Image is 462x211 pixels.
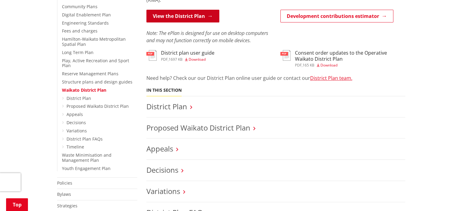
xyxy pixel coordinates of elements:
[146,186,180,196] a: Variations
[67,144,84,150] a: Timeline
[146,101,187,111] a: District Plan
[62,71,118,77] a: Reserve Management Plans
[280,50,405,67] a: Consent order updates to the Operative Waikato District Plan pdf,165 KB Download
[146,74,405,82] p: Need help? Check our our District Plan online user guide or contact our
[146,50,157,61] img: document-pdf.svg
[57,203,77,209] a: Strategies
[189,57,206,62] span: Download
[62,20,109,26] a: Engineering Standards
[62,87,106,93] a: Waikato District Plan
[146,88,182,93] h5: In this section
[67,120,86,125] a: Decisions
[62,58,129,69] a: Play, Active Recreation and Sport Plan
[62,28,98,34] a: Fees and charges
[161,57,168,62] span: pdf
[310,75,352,81] a: District Plan team.
[62,12,111,18] a: Digital Enablement Plan
[67,111,83,117] a: Appeals
[146,30,268,44] em: Note: The ePlan is designed for use on desktop computers and may not function correctly on mobile...
[67,95,91,101] a: District Plan
[57,191,71,197] a: Bylaws
[62,165,111,171] a: Youth Engagement Plan
[67,103,129,109] a: Proposed Waikato District Plan
[62,36,126,47] a: Hamilton-Waikato Metropolitan Spatial Plan
[146,50,214,61] a: District plan user guide pdf,1697 KB Download
[62,49,94,55] a: Long Term Plan
[161,58,214,61] div: ,
[280,10,393,22] a: Development contributions estimator
[57,180,72,186] a: Policies
[62,4,98,9] a: Community Plans
[295,63,302,68] span: pdf
[434,185,456,207] iframe: Messenger Launcher
[146,10,219,22] a: View the District Plan
[67,128,87,134] a: Variations
[303,63,314,68] span: 165 KB
[320,63,337,68] span: Download
[169,57,183,62] span: 1697 KB
[146,123,250,133] a: Proposed Waikato District Plan
[62,152,111,163] a: Waste Minimisation and Management Plan
[146,165,178,175] a: Decisions
[6,198,28,211] a: Top
[161,50,214,56] h3: District plan user guide
[62,79,132,85] a: Structure plans and design guides
[280,50,291,61] img: document-pdf.svg
[295,50,405,62] h3: Consent order updates to the Operative Waikato District Plan
[67,136,103,142] a: District Plan FAQs
[146,144,173,154] a: Appeals
[295,63,405,67] div: ,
